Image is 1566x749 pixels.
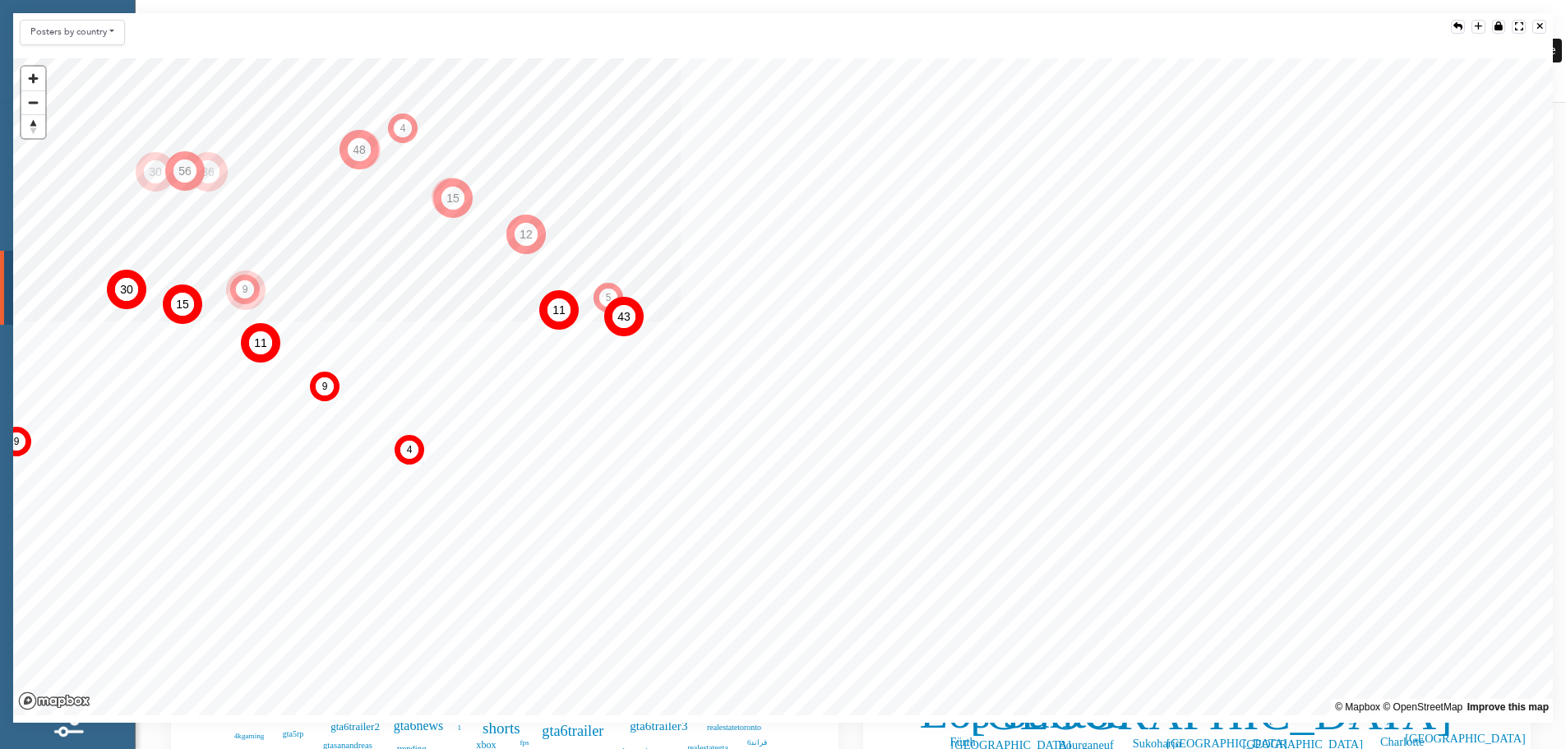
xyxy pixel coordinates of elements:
[630,719,688,733] text: gta6trailer3
[1383,701,1462,713] a: OpenStreetMap
[1380,735,1425,748] text: Charlotte
[330,720,380,733] text: gta6trailer2
[617,310,631,323] text: 43
[552,303,566,317] text: 11
[407,444,413,455] text: 4
[234,732,265,740] text: 4kgaming
[457,724,461,732] text: 1
[120,283,133,296] text: 30
[1269,712,1390,725] text: [GEOGRAPHIC_DATA]
[520,738,529,747] text: fps
[20,20,125,45] button: Posters by country
[394,719,443,733] text: gta6news
[1335,701,1380,713] a: Mapbox
[176,298,189,311] text: 15
[483,719,520,737] text: shorts
[1471,20,1485,34] div: Clone
[18,691,90,710] a: Mapbox logo
[919,686,1128,737] text: Los Santos
[254,336,267,349] text: 11
[283,729,303,738] text: gta5rp
[21,114,45,138] button: Reset bearing to north
[1467,701,1549,713] a: Map feedback
[747,738,768,747] text: قراند6
[13,58,1553,715] canvas: Map
[14,436,20,447] text: 9
[322,381,328,392] text: 9
[21,90,45,114] button: Zoom out
[1512,20,1526,34] div: Expand
[542,723,603,739] text: gta6trailer
[950,735,976,748] text: Fürth
[1405,732,1526,745] text: [GEOGRAPHIC_DATA]
[21,67,45,90] button: Zoom in
[1451,20,1465,34] div: Reset
[707,723,761,732] text: realestatetoronto
[1492,20,1506,34] div: Lock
